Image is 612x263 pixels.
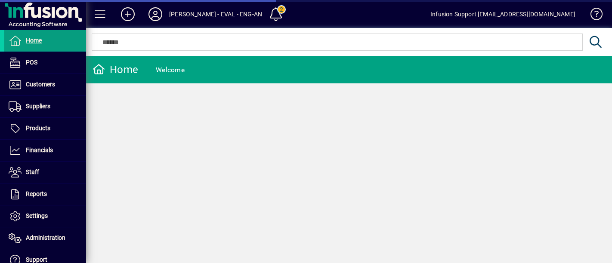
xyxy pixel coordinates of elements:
[4,52,86,73] a: POS
[142,6,169,22] button: Profile
[26,37,42,44] span: Home
[430,7,575,21] div: Infusion Support [EMAIL_ADDRESS][DOMAIN_NAME]
[93,63,138,76] div: Home
[26,256,47,263] span: Support
[4,183,86,205] a: Reports
[4,140,86,161] a: Financials
[4,96,86,117] a: Suppliers
[584,2,601,30] a: Knowledge Base
[4,162,86,183] a: Staff
[4,205,86,227] a: Settings
[4,227,86,249] a: Administration
[26,147,53,153] span: Financials
[114,6,142,22] button: Add
[26,125,50,131] span: Products
[26,212,48,219] span: Settings
[156,63,185,77] div: Welcome
[26,234,65,241] span: Administration
[169,7,262,21] div: [PERSON_NAME] - EVAL - ENG-AN
[26,103,50,110] span: Suppliers
[26,81,55,88] span: Customers
[26,168,39,175] span: Staff
[26,190,47,197] span: Reports
[26,59,37,66] span: POS
[4,74,86,95] a: Customers
[4,118,86,139] a: Products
